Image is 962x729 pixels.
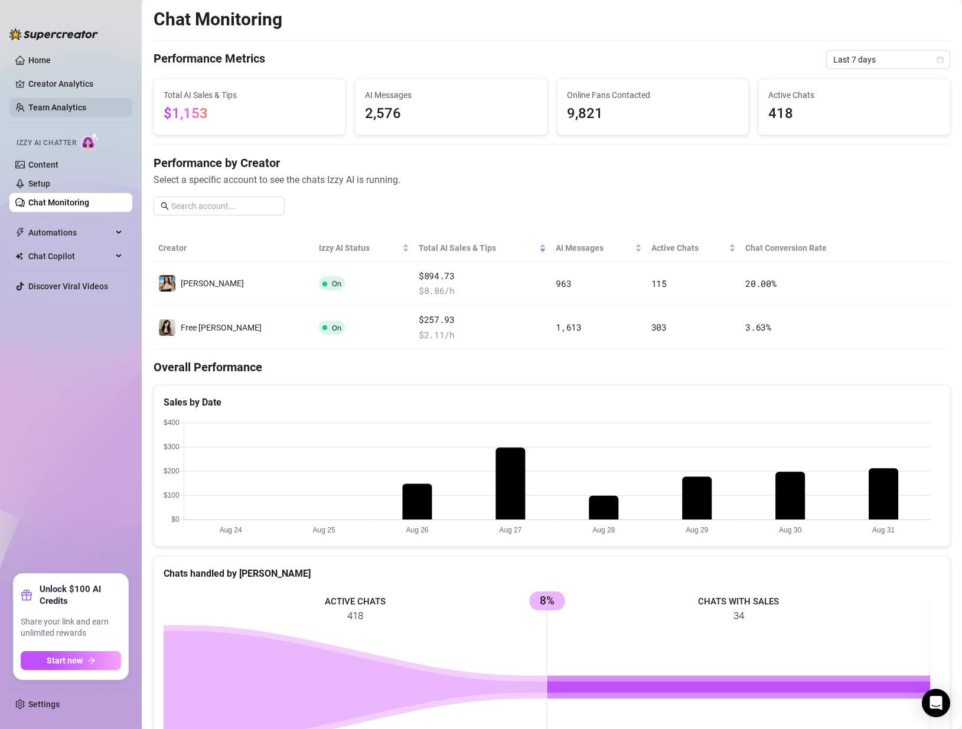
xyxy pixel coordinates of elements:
[319,241,399,254] span: Izzy AI Status
[28,223,112,242] span: Automations
[28,103,86,112] a: Team Analytics
[181,279,244,288] span: [PERSON_NAME]
[164,395,940,410] div: Sales by Date
[17,138,76,149] span: Izzy AI Chatter
[332,279,341,288] span: On
[745,321,771,333] span: 3.63 %
[651,321,667,333] span: 303
[28,699,60,709] a: Settings
[28,55,51,65] a: Home
[9,28,98,40] img: logo-BBDzfeDw.svg
[419,284,547,298] span: $ 8.86 /h
[154,172,950,187] span: Select a specific account to see the chats Izzy AI is running.
[28,179,50,188] a: Setup
[21,651,121,670] button: Start nowarrow-right
[81,133,99,150] img: AI Chatter
[159,319,175,336] img: Free Ashley
[768,103,940,125] span: 418
[922,689,950,717] div: Open Intercom Messenger
[419,313,547,327] span: $257.93
[365,103,537,125] span: 2,576
[647,234,741,262] th: Active Chats
[567,89,739,102] span: Online Fans Contacted
[414,234,552,262] th: Total AI Sales & Tips
[768,89,940,102] span: Active Chats
[15,252,23,260] img: Chat Copilot
[21,589,32,601] span: gift
[365,89,537,102] span: AI Messages
[556,241,632,254] span: AI Messages
[651,241,727,254] span: Active Chats
[171,200,278,213] input: Search account...
[28,198,89,207] a: Chat Monitoring
[332,323,341,332] span: On
[164,105,208,122] span: $1,153
[154,50,265,69] h4: Performance Metrics
[21,616,121,639] span: Share your link and earn unlimited rewards
[181,323,262,332] span: Free [PERSON_NAME]
[419,269,547,283] span: $894.73
[28,282,108,291] a: Discover Viral Videos
[28,247,112,266] span: Chat Copilot
[47,656,83,665] span: Start now
[154,234,314,262] th: Creator
[551,234,646,262] th: AI Messages
[164,89,335,102] span: Total AI Sales & Tips
[745,277,776,289] span: 20.00 %
[556,277,571,289] span: 963
[154,8,282,31] h2: Chat Monitoring
[28,74,123,93] a: Creator Analytics
[164,566,940,581] div: Chats handled by [PERSON_NAME]
[161,202,169,210] span: search
[419,241,537,254] span: Total AI Sales & Tips
[419,328,547,342] span: $ 2.11 /h
[15,228,25,237] span: thunderbolt
[651,277,667,289] span: 115
[154,155,950,171] h4: Performance by Creator
[833,51,943,68] span: Last 7 days
[40,583,121,607] strong: Unlock $100 AI Credits
[567,103,739,125] span: 9,821
[937,56,944,63] span: calendar
[556,321,582,333] span: 1,613
[741,234,870,262] th: Chat Conversion Rate
[154,359,950,375] h4: Overall Performance
[28,160,58,169] a: Content
[314,234,413,262] th: Izzy AI Status
[87,656,96,665] span: arrow-right
[159,275,175,292] img: Vip Ashley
